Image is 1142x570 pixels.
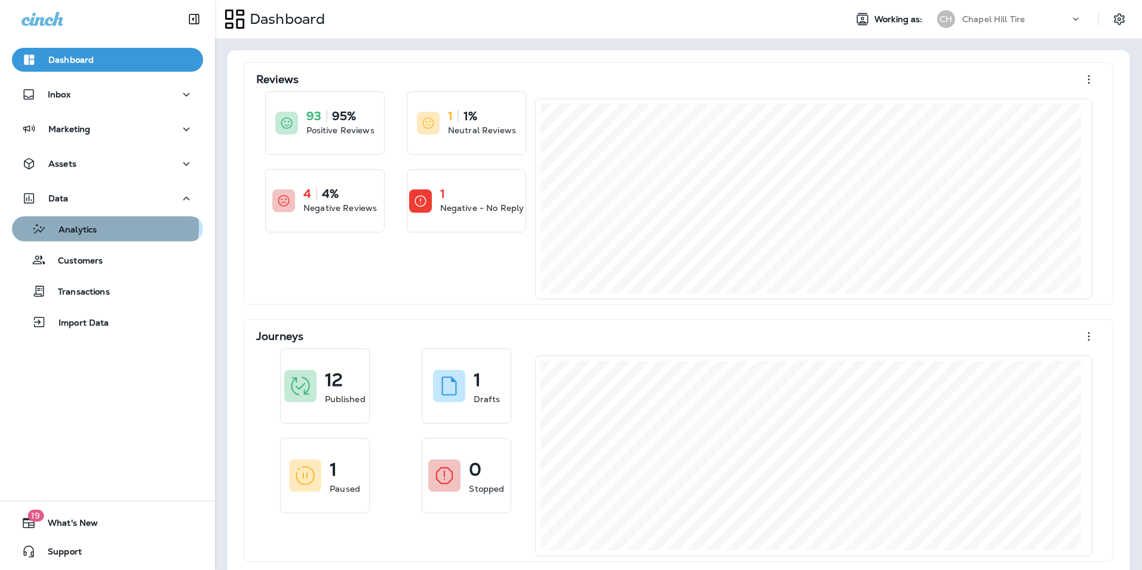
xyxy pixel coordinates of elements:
[322,188,339,200] p: 4%
[12,278,203,304] button: Transactions
[12,540,203,563] button: Support
[469,464,481,476] p: 0
[47,318,109,329] p: Import Data
[12,152,203,176] button: Assets
[448,110,453,122] p: 1
[177,7,211,31] button: Collapse Sidebar
[962,14,1025,24] p: Chapel Hill Tire
[48,55,94,65] p: Dashboard
[330,483,360,495] p: Paused
[1109,8,1130,30] button: Settings
[36,518,98,532] span: What's New
[306,110,321,122] p: 93
[12,511,203,535] button: 19What's New
[330,464,337,476] p: 1
[48,194,69,203] p: Data
[303,202,377,214] p: Negative Reviews
[27,510,44,522] span: 19
[463,110,477,122] p: 1%
[440,202,524,214] p: Negative - No Reply
[325,374,343,386] p: 12
[440,188,445,200] p: 1
[12,216,203,241] button: Analytics
[47,225,97,236] p: Analytics
[48,159,76,168] p: Assets
[46,256,103,267] p: Customers
[474,393,500,405] p: Drafts
[474,374,481,386] p: 1
[448,124,516,136] p: Neutral Reviews
[12,82,203,106] button: Inbox
[937,10,955,28] div: CH
[874,14,925,24] span: Working as:
[332,110,356,122] p: 95%
[325,393,366,405] p: Published
[306,124,374,136] p: Positive Reviews
[469,483,504,495] p: Stopped
[48,90,70,99] p: Inbox
[12,309,203,335] button: Import Data
[12,247,203,272] button: Customers
[256,73,299,85] p: Reviews
[46,287,110,298] p: Transactions
[12,48,203,72] button: Dashboard
[36,547,82,561] span: Support
[245,10,325,28] p: Dashboard
[12,117,203,141] button: Marketing
[256,330,303,342] p: Journeys
[303,188,311,200] p: 4
[48,124,90,134] p: Marketing
[12,186,203,210] button: Data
